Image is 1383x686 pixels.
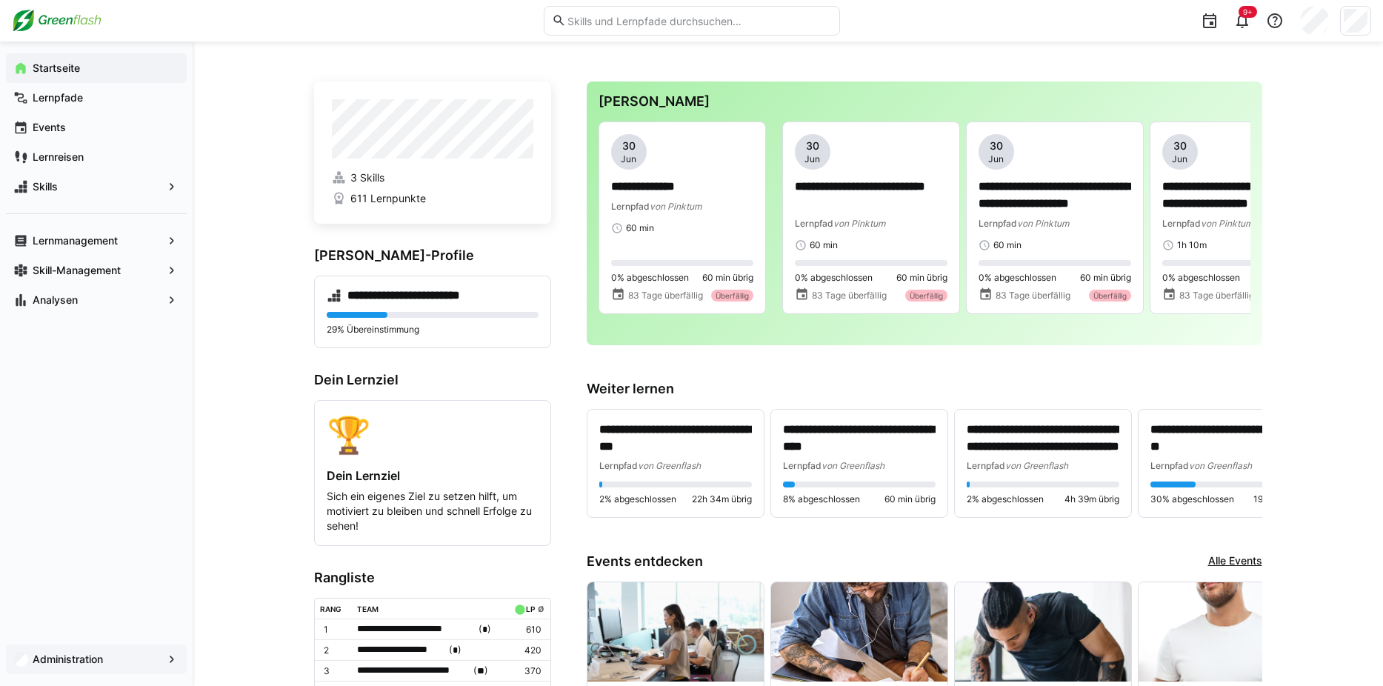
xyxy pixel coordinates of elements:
span: Lernpfad [979,218,1017,229]
span: 60 min übrig [702,272,753,284]
span: 30% abgeschlossen [1150,493,1234,505]
span: von Pinktum [650,201,702,212]
span: 19 min übrig [1253,493,1303,505]
span: 1h 10m [1177,239,1207,251]
span: 83 Tage überfällig [628,290,703,302]
span: ( ) [473,663,488,679]
span: von Greenflash [822,460,884,471]
span: 60 min [993,239,1022,251]
span: von Greenflash [1189,460,1252,471]
p: 420 [511,645,541,656]
h4: Dein Lernziel [327,468,539,483]
span: 30 [990,139,1003,153]
a: ø [538,602,544,614]
span: Lernpfad [967,460,1005,471]
h3: Rangliste [314,570,551,586]
span: 2% abgeschlossen [967,493,1044,505]
input: Skills und Lernpfade durchsuchen… [566,14,831,27]
span: 60 min übrig [896,272,947,284]
span: 30 [622,139,636,153]
img: image [955,582,1131,682]
span: 83 Tage überfällig [1179,290,1254,302]
span: von Pinktum [833,218,885,229]
span: Jun [621,153,636,165]
span: 0% abgeschlossen [795,272,873,284]
span: Lernpfad [599,460,638,471]
span: ( ) [449,642,461,658]
span: 60 min [626,222,654,234]
img: image [771,582,947,682]
h3: [PERSON_NAME] [599,93,1250,110]
span: Lernpfad [783,460,822,471]
p: 29% Übereinstimmung [327,324,539,336]
div: Rang [320,605,341,613]
span: 4h 39m übrig [1064,493,1119,505]
span: Jun [804,153,820,165]
div: Team [357,605,379,613]
span: 60 min übrig [884,493,936,505]
span: Lernpfad [795,218,833,229]
p: 370 [511,665,541,677]
span: 2% abgeschlossen [599,493,676,505]
div: Überfällig [1089,290,1131,302]
p: 3 [324,665,346,677]
span: ( ) [479,622,491,637]
p: 610 [511,624,541,636]
h3: Weiter lernen [587,381,1262,397]
h3: Dein Lernziel [314,372,551,388]
div: 🏆 [327,413,539,456]
span: 0% abgeschlossen [611,272,689,284]
span: Jun [988,153,1004,165]
span: 83 Tage überfällig [812,290,887,302]
p: 2 [324,645,346,656]
img: image [1139,582,1315,682]
h3: [PERSON_NAME]-Profile [314,247,551,264]
span: 60 min [810,239,838,251]
img: image [587,582,764,682]
span: 30 [1173,139,1187,153]
span: Lernpfad [1150,460,1189,471]
span: von Greenflash [638,460,701,471]
span: 8% abgeschlossen [783,493,860,505]
span: 9+ [1243,7,1253,16]
div: Überfällig [711,290,753,302]
div: LP [526,605,535,613]
span: von Pinktum [1017,218,1069,229]
span: 60 min übrig [1080,272,1131,284]
span: 0% abgeschlossen [979,272,1056,284]
span: von Pinktum [1201,218,1253,229]
span: Lernpfad [611,201,650,212]
div: Überfällig [905,290,947,302]
span: Lernpfad [1162,218,1201,229]
h3: Events entdecken [587,553,703,570]
p: 1 [324,624,346,636]
span: 83 Tage überfällig [996,290,1070,302]
a: Alle Events [1208,553,1262,570]
p: Sich ein eigenes Ziel zu setzen hilft, um motiviert zu bleiben und schnell Erfolge zu sehen! [327,489,539,533]
span: 30 [806,139,819,153]
span: Jun [1172,153,1187,165]
span: 22h 34m übrig [692,493,752,505]
span: 3 Skills [350,170,384,185]
span: von Greenflash [1005,460,1068,471]
a: 3 Skills [332,170,533,185]
span: 0% abgeschlossen [1162,272,1240,284]
span: 611 Lernpunkte [350,191,426,206]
